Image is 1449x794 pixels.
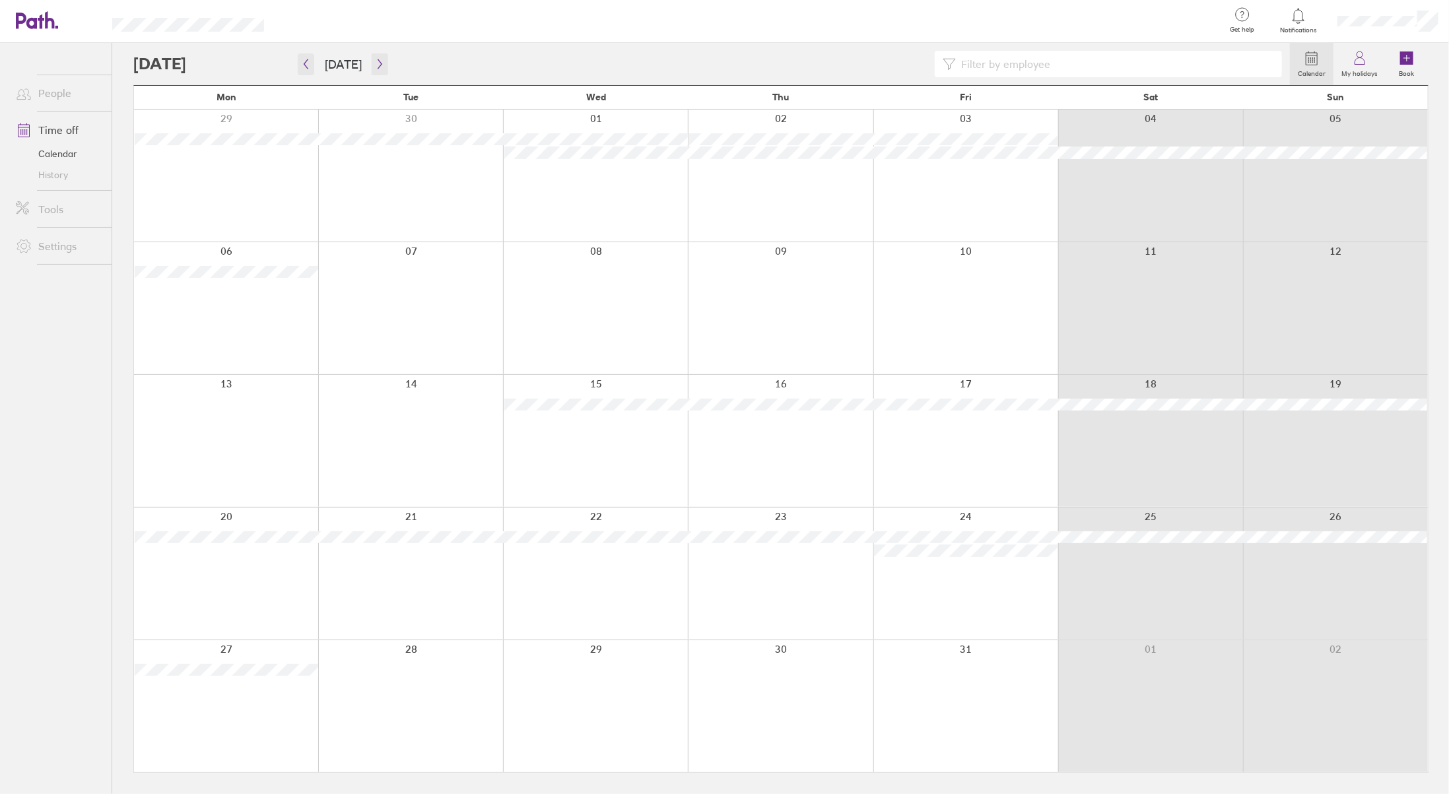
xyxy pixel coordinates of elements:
[5,233,112,259] a: Settings
[1392,66,1423,78] label: Book
[5,143,112,164] a: Calendar
[1327,92,1344,102] span: Sun
[5,164,112,185] a: History
[314,53,372,75] button: [DATE]
[1143,92,1158,102] span: Sat
[5,80,112,106] a: People
[403,92,419,102] span: Tue
[1221,26,1264,34] span: Get help
[5,117,112,143] a: Time off
[1333,66,1386,78] label: My holidays
[1277,26,1320,34] span: Notifications
[960,92,972,102] span: Fri
[1290,66,1333,78] label: Calendar
[773,92,790,102] span: Thu
[217,92,236,102] span: Mon
[1277,7,1320,34] a: Notifications
[1290,43,1333,85] a: Calendar
[1386,43,1428,85] a: Book
[1333,43,1386,85] a: My holidays
[956,51,1274,77] input: Filter by employee
[586,92,606,102] span: Wed
[5,196,112,222] a: Tools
